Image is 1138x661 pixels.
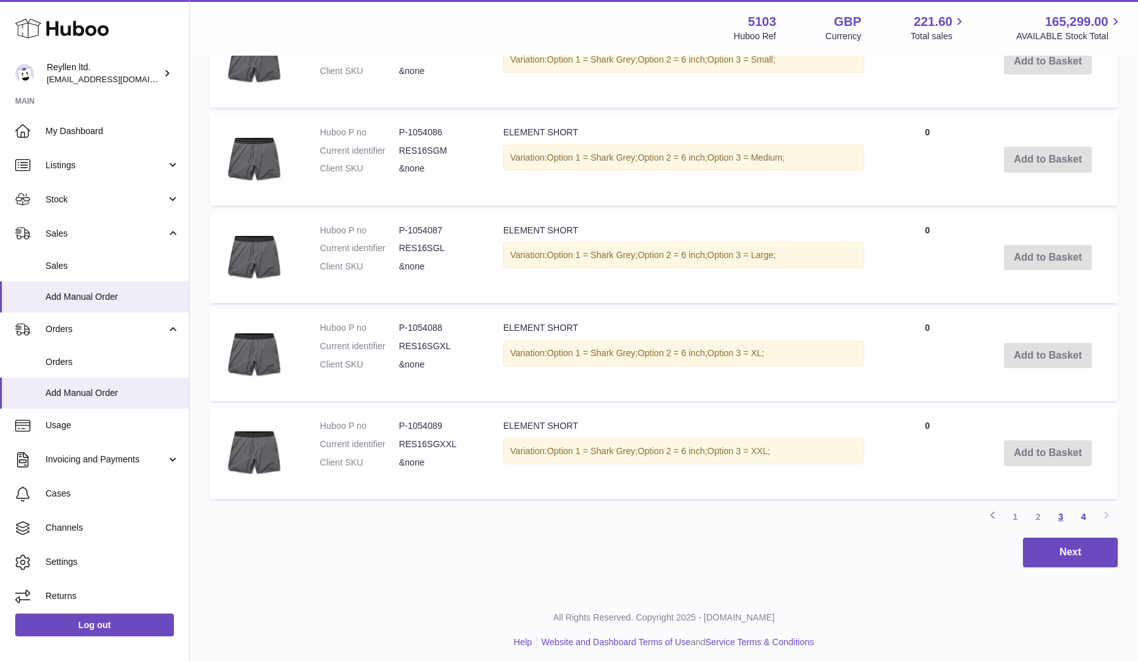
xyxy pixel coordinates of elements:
[46,590,180,602] span: Returns
[399,340,478,352] dd: RES16SGXL
[399,457,478,469] dd: &none
[1049,505,1072,528] a: 3
[503,47,864,73] div: Variation:
[399,65,478,77] dd: &none
[46,454,166,466] span: Invoicing and Payments
[46,323,166,335] span: Orders
[638,152,707,163] span: Option 2 = 6 inch;
[46,556,180,568] span: Settings
[877,309,978,401] td: 0
[320,420,399,432] dt: Huboo P no
[320,163,399,175] dt: Client SKU
[320,340,399,352] dt: Current identifier
[638,54,707,65] span: Option 2 = 6 inch;
[46,291,180,303] span: Add Manual Order
[320,457,399,469] dt: Client SKU
[877,16,978,108] td: 0
[320,242,399,254] dt: Current identifier
[46,159,166,171] span: Listings
[707,152,785,163] span: Option 3 = Medium;
[910,13,967,42] a: 221.60 Total sales
[537,636,814,648] li: and
[547,250,638,260] span: Option 1 = Shark Grey;
[503,242,864,268] div: Variation:
[638,250,707,260] span: Option 2 = 6 inch;
[877,212,978,304] td: 0
[223,420,286,483] img: ELEMENT SHORT
[320,65,399,77] dt: Client SKU
[491,16,877,108] td: ELEMENT SHORT
[320,145,399,157] dt: Current identifier
[320,322,399,334] dt: Huboo P no
[320,359,399,371] dt: Client SKU
[491,114,877,206] td: ELEMENT SHORT
[547,348,638,358] span: Option 1 = Shark Grey;
[1027,505,1049,528] a: 2
[200,612,1128,624] p: All Rights Reserved. Copyright 2025 - [DOMAIN_NAME]
[1016,30,1123,42] span: AVAILABLE Stock Total
[320,225,399,237] dt: Huboo P no
[399,438,478,450] dd: RES16SGXXL
[491,407,877,499] td: ELEMENT SHORT
[399,322,478,334] dd: P-1054088
[503,145,864,171] div: Variation:
[707,446,770,456] span: Option 3 = XXL;
[877,114,978,206] td: 0
[826,30,862,42] div: Currency
[503,340,864,366] div: Variation:
[46,356,180,368] span: Orders
[15,64,34,83] img: reyllen@reyllen.com
[547,446,638,456] span: Option 1 = Shark Grey;
[399,145,478,157] dd: RES16SGM
[638,348,707,358] span: Option 2 = 6 inch;
[1045,13,1108,30] span: 165,299.00
[748,13,776,30] strong: 5103
[46,419,180,431] span: Usage
[46,387,180,399] span: Add Manual Order
[320,127,399,139] dt: Huboo P no
[707,348,764,358] span: Option 3 = XL;
[706,637,814,647] a: Service Terms & Conditions
[914,13,952,30] span: 221.60
[223,28,286,92] img: ELEMENT SHORT
[46,260,180,272] span: Sales
[707,250,776,260] span: Option 3 = Large;
[910,30,967,42] span: Total sales
[514,637,532,647] a: Help
[47,74,186,84] span: [EMAIL_ADDRESS][DOMAIN_NAME]
[46,522,180,534] span: Channels
[15,614,174,636] a: Log out
[1016,13,1123,42] a: 165,299.00 AVAILABLE Stock Total
[399,359,478,371] dd: &none
[834,13,861,30] strong: GBP
[503,438,864,464] div: Variation:
[1072,505,1095,528] a: 4
[541,637,690,647] a: Website and Dashboard Terms of Use
[399,163,478,175] dd: &none
[491,309,877,401] td: ELEMENT SHORT
[1004,505,1027,528] a: 1
[46,125,180,137] span: My Dashboard
[399,420,478,432] dd: P-1054089
[638,446,707,456] span: Option 2 = 6 inch;
[707,54,776,65] span: Option 3 = Small;
[547,152,638,163] span: Option 1 = Shark Grey;
[223,225,286,288] img: ELEMENT SHORT
[223,127,286,190] img: ELEMENT SHORT
[47,61,161,85] div: Reyllen ltd.
[320,261,399,273] dt: Client SKU
[399,261,478,273] dd: &none
[547,54,638,65] span: Option 1 = Shark Grey;
[399,225,478,237] dd: P-1054087
[223,322,286,385] img: ELEMENT SHORT
[1023,538,1118,567] button: Next
[46,194,166,206] span: Stock
[320,438,399,450] dt: Current identifier
[734,30,776,42] div: Huboo Ref
[491,212,877,304] td: ELEMENT SHORT
[877,407,978,499] td: 0
[46,488,180,500] span: Cases
[399,127,478,139] dd: P-1054086
[46,228,166,240] span: Sales
[399,242,478,254] dd: RES16SGL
